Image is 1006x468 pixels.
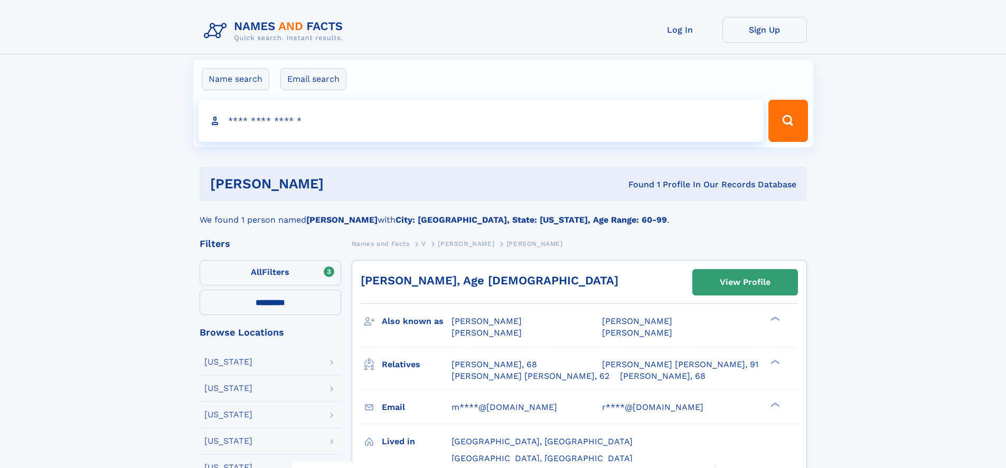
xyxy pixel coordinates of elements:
[452,370,609,382] a: [PERSON_NAME] [PERSON_NAME], 62
[382,312,452,330] h3: Also known as
[204,437,252,445] div: [US_STATE]
[452,328,522,338] span: [PERSON_NAME]
[421,237,426,250] a: V
[768,316,781,322] div: ❯
[382,433,452,451] h3: Lived in
[204,358,252,366] div: [US_STATE]
[200,260,341,285] label: Filters
[476,179,796,190] div: Found 1 Profile In Our Records Database
[200,239,341,249] div: Filters
[452,359,537,370] a: [PERSON_NAME], 68
[202,68,269,90] label: Name search
[722,17,807,43] a: Sign Up
[306,215,378,225] b: [PERSON_NAME]
[204,384,252,393] div: [US_STATE]
[693,270,797,295] a: View Profile
[251,267,262,277] span: All
[421,240,426,247] span: V
[352,237,410,250] a: Names and Facts
[382,398,452,416] h3: Email
[199,100,764,142] input: search input
[506,240,563,247] span: [PERSON_NAME]
[638,17,722,43] a: Log In
[438,240,494,247] span: [PERSON_NAME]
[210,177,476,190] h1: [PERSON_NAME]
[200,201,807,226] div: We found 1 person named with .
[768,100,807,142] button: Search Button
[720,270,770,294] div: View Profile
[204,410,252,419] div: [US_STATE]
[768,358,781,365] div: ❯
[452,453,633,463] span: [GEOGRAPHIC_DATA], [GEOGRAPHIC_DATA]
[200,17,352,45] img: Logo Names and Facts
[361,274,618,287] a: [PERSON_NAME], Age [DEMOGRAPHIC_DATA]
[768,401,781,408] div: ❯
[396,215,667,225] b: City: [GEOGRAPHIC_DATA], State: [US_STATE], Age Range: 60-99
[452,316,522,326] span: [PERSON_NAME]
[280,68,346,90] label: Email search
[382,356,452,374] h3: Relatives
[438,237,494,250] a: [PERSON_NAME]
[620,370,706,382] a: [PERSON_NAME], 68
[602,359,758,370] a: [PERSON_NAME] [PERSON_NAME], 91
[452,436,633,446] span: [GEOGRAPHIC_DATA], [GEOGRAPHIC_DATA]
[602,316,672,326] span: [PERSON_NAME]
[602,328,672,338] span: [PERSON_NAME]
[200,328,341,337] div: Browse Locations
